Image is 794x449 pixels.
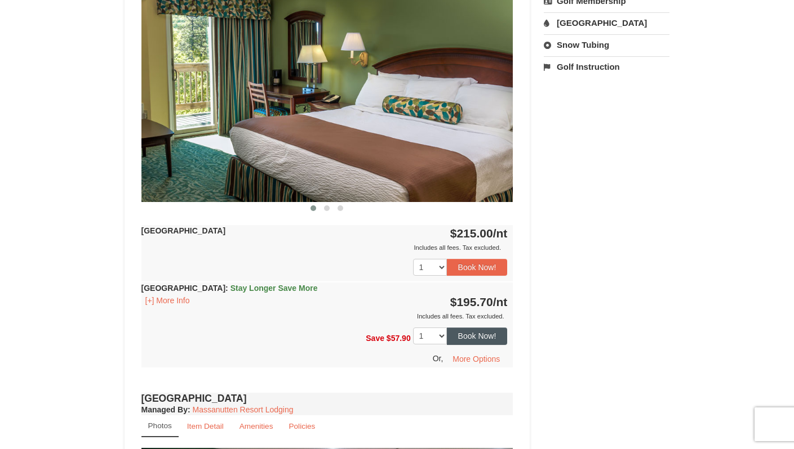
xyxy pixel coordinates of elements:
[450,295,493,308] span: $195.70
[232,415,281,437] a: Amenities
[447,327,508,344] button: Book Now!
[387,334,411,343] span: $57.90
[148,421,172,430] small: Photos
[544,56,669,77] a: Golf Instruction
[544,34,669,55] a: Snow Tubing
[493,227,508,240] span: /nt
[141,415,179,437] a: Photos
[141,284,318,293] strong: [GEOGRAPHIC_DATA]
[289,422,315,430] small: Policies
[433,353,443,362] span: Or,
[141,405,190,414] strong: :
[141,226,226,235] strong: [GEOGRAPHIC_DATA]
[281,415,322,437] a: Policies
[447,259,508,276] button: Book Now!
[544,12,669,33] a: [GEOGRAPHIC_DATA]
[445,351,507,367] button: More Options
[141,311,508,322] div: Includes all fees. Tax excluded.
[225,284,228,293] span: :
[493,295,508,308] span: /nt
[141,405,188,414] span: Managed By
[450,227,508,240] strong: $215.00
[239,422,273,430] small: Amenities
[141,242,508,253] div: Includes all fees. Tax excluded.
[366,334,384,343] span: Save
[180,415,231,437] a: Item Detail
[141,294,194,307] button: [+] More Info
[230,284,318,293] span: Stay Longer Save More
[193,405,294,414] a: Massanutten Resort Lodging
[187,422,224,430] small: Item Detail
[141,393,513,404] h4: [GEOGRAPHIC_DATA]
